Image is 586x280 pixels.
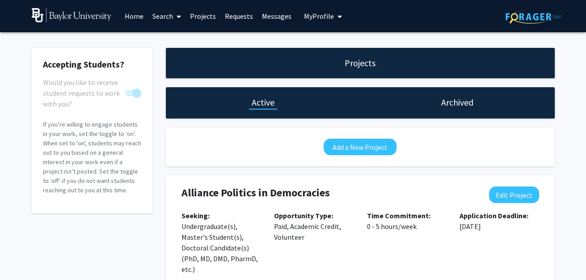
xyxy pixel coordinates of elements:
img: Baylor University Logo [32,8,112,22]
span: My Profile [304,12,334,21]
button: Add a New Project [324,139,396,155]
div: You cannot turn this off while you have active projects. [43,77,141,98]
a: Requests [220,0,257,32]
p: [DATE] [460,210,539,232]
span: Would you like to receive student requests to work with you? [43,77,122,109]
img: ForagerOne Logo [506,10,561,24]
iframe: Chat [7,240,38,273]
a: Projects [185,0,220,32]
p: 0 - 5 hours/week [367,210,447,232]
h4: Alliance Politics in Democracies [181,187,475,199]
p: If you’re willing to engage students in your work, set the toggle to ‘on’. When set to 'on', stud... [43,120,141,195]
b: Application Deadline: [460,211,528,220]
button: Edit Project [489,187,539,203]
b: Time Commitment: [367,211,430,220]
b: Seeking: [181,211,210,220]
h1: Active [252,96,274,109]
h1: Archived [441,96,473,109]
h2: Accepting Students? [43,59,141,70]
p: Undergraduate(s), Master's Student(s), Doctoral Candidate(s) (PhD, MD, DMD, PharmD, etc.) [181,210,261,275]
h1: Projects [345,57,375,69]
a: Messages [257,0,296,32]
p: Paid, Academic Credit, Volunteer [274,210,354,242]
b: Opportunity Type: [274,211,333,220]
a: Search [148,0,185,32]
a: Home [120,0,148,32]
